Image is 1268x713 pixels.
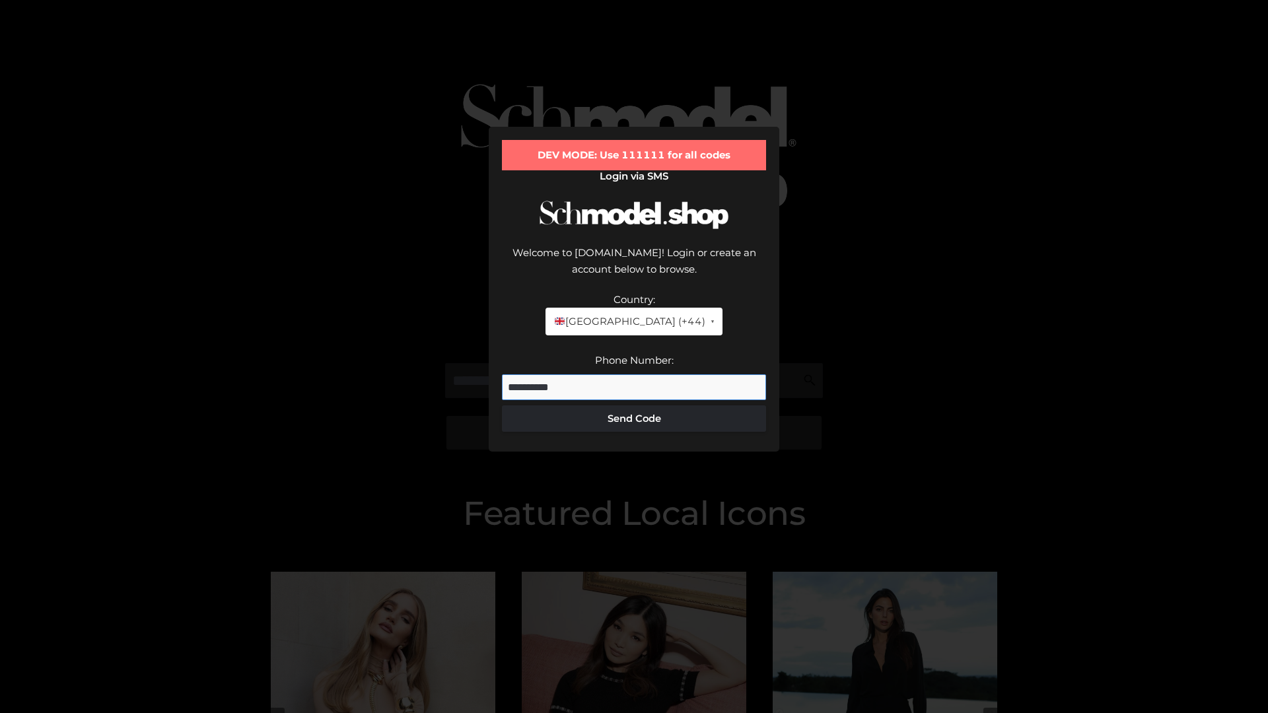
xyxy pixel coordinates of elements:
[535,189,733,241] img: Schmodel Logo
[553,313,705,330] span: [GEOGRAPHIC_DATA] (+44)
[502,170,766,182] h2: Login via SMS
[555,316,565,326] img: 🇬🇧
[614,293,655,306] label: Country:
[595,354,674,366] label: Phone Number:
[502,244,766,291] div: Welcome to [DOMAIN_NAME]! Login or create an account below to browse.
[502,405,766,432] button: Send Code
[502,140,766,170] div: DEV MODE: Use 111111 for all codes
